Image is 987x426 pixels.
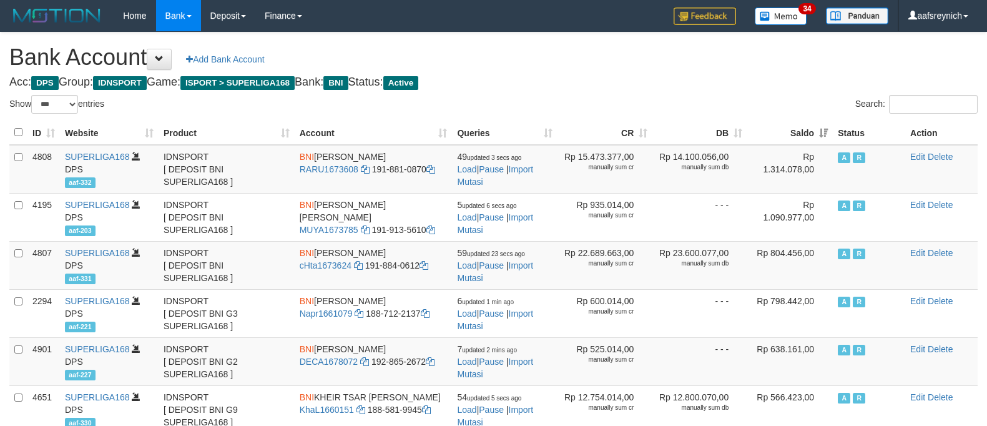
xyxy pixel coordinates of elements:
a: Delete [928,200,953,210]
a: Copy MUYA1673785 to clipboard [361,225,370,235]
span: updated 3 secs ago [467,154,521,161]
span: BNI [300,200,314,210]
th: Action [905,121,978,145]
td: Rp 23.600.077,00 [652,241,747,289]
span: updated 5 secs ago [467,395,521,402]
span: Running [853,345,865,355]
span: Running [853,393,865,404]
td: 2294 [27,289,60,337]
span: BNI [323,76,348,90]
span: aaf-332 [65,177,96,188]
td: IDNSPORT [ DEPOSIT BNI SUPERLIGA168 ] [159,193,295,241]
label: Search: [855,95,978,114]
a: Pause [479,260,504,270]
span: aaf-221 [65,322,96,332]
span: | | [457,200,533,235]
td: Rp 525.014,00 [557,337,652,385]
td: 4195 [27,193,60,241]
a: Pause [479,405,504,415]
div: manually sum db [657,259,729,268]
td: [PERSON_NAME] 191-881-0870 [295,145,453,194]
a: Copy 1887122137 to clipboard [421,309,430,319]
a: Pause [479,357,504,367]
a: Copy cHta1673624 to clipboard [354,260,363,270]
span: updated 1 min ago [462,299,514,305]
a: RARU1673608 [300,164,358,174]
label: Show entries [9,95,104,114]
span: BNI [300,152,314,162]
span: Running [853,297,865,307]
span: | | [457,248,533,283]
a: Napr1661079 [300,309,353,319]
a: Delete [928,344,953,354]
a: Copy 1885819945 to clipboard [422,405,431,415]
span: 59 [457,248,524,258]
th: Status [833,121,905,145]
td: Rp 798.442,00 [747,289,833,337]
span: aaf-227 [65,370,96,380]
h1: Bank Account [9,45,978,70]
a: Load [457,164,476,174]
span: Active [838,393,850,404]
td: [PERSON_NAME] 191-884-0612 [295,241,453,289]
h4: Acc: Group: Game: Bank: Status: [9,76,978,89]
a: Load [457,405,476,415]
span: aaf-331 [65,274,96,284]
span: Active [838,297,850,307]
td: Rp 1.090.977,00 [747,193,833,241]
td: [PERSON_NAME] [PERSON_NAME] 191-913-5610 [295,193,453,241]
input: Search: [889,95,978,114]
th: Saldo: activate to sort column ascending [747,121,833,145]
span: Running [853,201,865,211]
span: 54 [457,392,521,402]
a: Load [457,309,476,319]
a: Import Mutasi [457,164,533,187]
a: KhaL1660151 [300,405,354,415]
td: Rp 14.100.056,00 [652,145,747,194]
td: [PERSON_NAME] 192-865-2672 [295,337,453,385]
td: Rp 600.014,00 [557,289,652,337]
span: Active [838,249,850,259]
span: IDNSPORT [93,76,147,90]
a: SUPERLIGA168 [65,392,130,402]
td: 4901 [27,337,60,385]
a: SUPERLIGA168 [65,152,130,162]
a: SUPERLIGA168 [65,344,130,354]
td: - - - [652,193,747,241]
a: Edit [910,344,925,354]
td: DPS [60,289,159,337]
a: Load [457,260,476,270]
span: | | [457,152,533,187]
img: MOTION_logo.png [9,6,104,25]
span: updated 2 mins ago [462,347,517,354]
td: Rp 22.689.663,00 [557,241,652,289]
a: Import Mutasi [457,212,533,235]
td: DPS [60,241,159,289]
span: Active [838,345,850,355]
div: manually sum cr [562,404,634,412]
td: 4807 [27,241,60,289]
span: BNI [300,248,314,258]
span: 7 [457,344,517,354]
td: - - - [652,289,747,337]
a: Edit [910,392,925,402]
a: SUPERLIGA168 [65,248,130,258]
td: 4808 [27,145,60,194]
div: manually sum cr [562,163,634,172]
th: Queries: activate to sort column ascending [452,121,557,145]
a: Add Bank Account [178,49,272,70]
div: manually sum cr [562,355,634,364]
span: BNI [300,344,314,354]
span: BNI [300,392,314,402]
a: Delete [928,248,953,258]
a: Edit [910,152,925,162]
span: | | [457,296,533,331]
a: Import Mutasi [457,357,533,379]
td: Rp 935.014,00 [557,193,652,241]
td: DPS [60,193,159,241]
img: Button%20Memo.svg [755,7,807,25]
th: Account: activate to sort column ascending [295,121,453,145]
a: Delete [928,296,953,306]
a: MUYA1673785 [300,225,358,235]
a: Pause [479,309,504,319]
